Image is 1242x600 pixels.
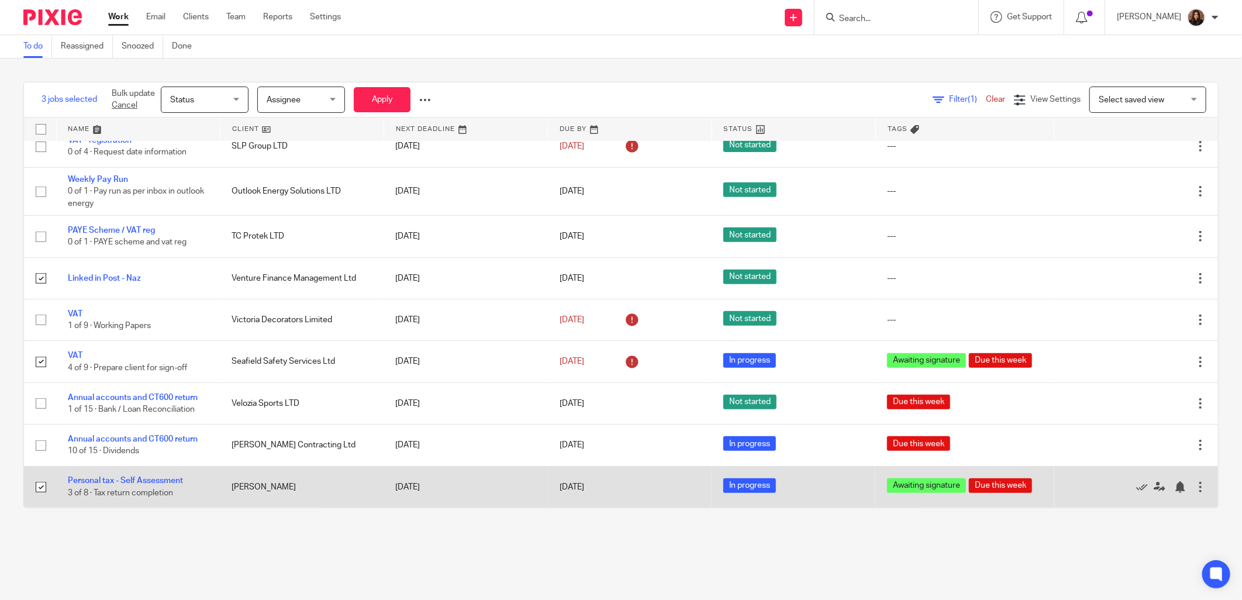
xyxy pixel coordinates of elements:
span: 1 of 9 · Working Papers [68,322,151,330]
td: [DATE] [384,126,548,167]
td: Velozia Sports LTD [220,382,384,424]
span: 4 of 9 · Prepare client for sign-off [68,364,187,372]
a: Weekly Pay Run [68,175,128,184]
span: 3 of 8 · Tax return completion [68,489,173,497]
span: Status [170,96,194,104]
a: Reassigned [61,35,113,58]
p: Bulk update [112,88,155,112]
a: PAYE Scheme / VAT reg [68,226,155,235]
a: Clients [183,11,209,23]
td: [DATE] [384,466,548,508]
td: [DATE] [384,167,548,215]
a: Settings [310,11,341,23]
td: [DATE] [384,216,548,257]
a: Annual accounts and CT600 return [68,394,198,402]
div: --- [887,230,1042,242]
span: [DATE] [560,357,584,365]
span: Select saved view [1099,96,1164,104]
span: 3 jobs selected [42,94,97,105]
a: Personal tax - Self Assessment [68,477,183,485]
div: --- [887,273,1042,284]
td: Seafield Safety Services Ltd [220,341,384,382]
span: In progress [723,478,776,493]
span: Get Support [1007,13,1052,21]
span: [DATE] [560,142,584,150]
td: [DATE] [384,341,548,382]
span: View Settings [1030,95,1081,104]
td: [DATE] [384,425,548,466]
a: Cancel [112,101,137,109]
span: Not started [723,137,777,152]
td: [DATE] [384,382,548,424]
span: In progress [723,436,776,451]
p: [PERSON_NAME] [1117,11,1181,23]
span: 10 of 15 · Dividends [68,447,139,456]
span: Filter [949,95,986,104]
a: Mark as done [1136,481,1154,493]
img: Pixie [23,9,82,25]
input: Search [838,14,943,25]
td: [DATE] [384,257,548,299]
span: [DATE] [560,483,584,491]
img: Headshot.jpg [1187,8,1206,27]
td: [DATE] [384,299,548,341]
span: Due this week [887,436,950,451]
div: --- [887,314,1042,326]
div: --- [887,140,1042,152]
td: SLP Group LTD [220,126,384,167]
a: VAT [68,351,82,360]
a: VAT [68,310,82,318]
span: Not started [723,182,777,197]
span: 0 of 1 · Pay run as per inbox in outlook energy [68,187,204,208]
span: Assignee [267,96,301,104]
span: Not started [723,395,777,409]
div: --- [887,185,1042,197]
a: Snoozed [122,35,163,58]
span: Not started [723,270,777,284]
span: Due this week [969,478,1032,493]
td: TC Protek LTD [220,216,384,257]
a: Work [108,11,129,23]
span: [DATE] [560,274,584,282]
a: Reports [263,11,292,23]
a: Annual accounts and CT600 return [68,435,198,443]
td: [PERSON_NAME] [220,466,384,508]
span: Not started [723,227,777,242]
span: Awaiting signature [887,478,966,493]
a: Email [146,11,165,23]
a: Done [172,35,201,58]
span: Not started [723,311,777,326]
span: [DATE] [560,399,584,408]
span: 1 of 15 · Bank / Loan Reconciliation [68,405,195,413]
span: [DATE] [560,441,584,449]
td: Victoria Decorators Limited [220,299,384,341]
span: Due this week [887,395,950,409]
span: Awaiting signature [887,353,966,368]
span: Due this week [969,353,1032,368]
span: (1) [968,95,977,104]
button: Apply [354,87,410,112]
span: 0 of 1 · PAYE scheme and vat reg [68,239,187,247]
span: [DATE] [560,316,584,324]
td: [PERSON_NAME] Contracting Ltd [220,425,384,466]
span: In progress [723,353,776,368]
a: Clear [986,95,1005,104]
span: 0 of 4 · Request date information [68,149,187,157]
span: [DATE] [560,232,584,240]
td: Outlook Energy Solutions LTD [220,167,384,215]
td: Venture Finance Management Ltd [220,257,384,299]
span: [DATE] [560,187,584,195]
a: To do [23,35,52,58]
a: Team [226,11,246,23]
span: Tags [888,126,908,132]
a: Linked in Post - Naz [68,274,141,282]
